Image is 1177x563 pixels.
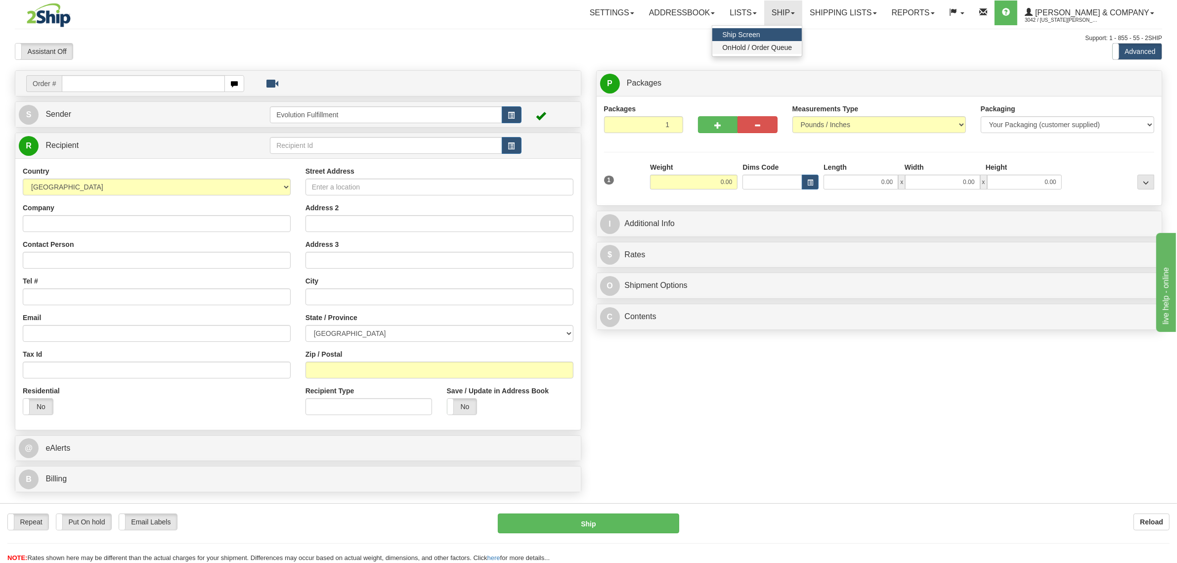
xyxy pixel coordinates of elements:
span: Billing [45,474,67,483]
a: @ eAlerts [19,438,577,459]
label: Tel # [23,276,38,286]
span: NOTE: [7,554,27,562]
div: Support: 1 - 855 - 55 - 2SHIP [15,34,1162,43]
iframe: chat widget [1154,231,1176,332]
span: R [19,136,39,156]
label: Email [23,313,41,323]
input: Recipient Id [270,137,502,154]
label: Tax Id [23,349,42,359]
label: Recipient Type [305,386,354,396]
a: P Packages [600,73,1159,94]
a: OnHold / Order Queue [712,41,802,54]
a: Settings [582,0,642,25]
span: [PERSON_NAME] & Company [1033,8,1149,17]
label: Residential [23,386,60,396]
label: Address 3 [305,239,339,249]
a: Ship Screen [712,28,802,41]
span: O [600,276,620,296]
span: Sender [45,110,71,118]
label: No [447,399,477,415]
label: Packages [604,104,636,114]
a: OShipment Options [600,276,1159,296]
img: logo3042.jpg [15,2,83,28]
label: Height [986,162,1007,172]
span: Recipient [45,141,79,149]
label: Email Labels [119,514,177,530]
span: Ship Screen [722,31,760,39]
a: CContents [600,307,1159,327]
label: Company [23,203,54,213]
label: No [23,399,53,415]
label: Length [824,162,847,172]
a: Ship [764,0,802,25]
div: live help - online [7,6,91,18]
a: R Recipient [19,136,242,156]
label: Address 2 [305,203,339,213]
span: I [600,214,620,234]
span: C [600,307,620,327]
span: S [19,105,39,125]
a: B Billing [19,469,577,489]
label: Put On hold [56,514,111,530]
a: here [487,554,500,562]
span: 1 [604,176,614,185]
span: B [19,469,39,489]
a: Addressbook [642,0,723,25]
span: OnHold / Order Queue [722,44,792,51]
label: Repeat [8,514,48,530]
b: Reload [1140,518,1163,526]
label: Country [23,166,49,176]
a: Reports [884,0,942,25]
span: P [600,74,620,94]
label: Advanced [1113,44,1162,59]
label: State / Province [305,313,357,323]
span: Packages [627,79,661,87]
span: eAlerts [45,444,70,452]
label: Zip / Postal [305,349,343,359]
a: [PERSON_NAME] & Company 3042 / [US_STATE][PERSON_NAME] [1017,0,1162,25]
input: Enter a location [305,179,573,195]
a: $Rates [600,245,1159,265]
label: Contact Person [23,239,74,249]
a: Shipping lists [802,0,884,25]
span: @ [19,438,39,458]
span: x [898,175,905,189]
label: Weight [650,162,673,172]
input: Sender Id [270,106,502,123]
label: Save / Update in Address Book [447,386,549,396]
label: Assistant Off [15,44,73,59]
label: Measurements Type [792,104,859,114]
span: $ [600,245,620,265]
span: x [980,175,987,189]
a: IAdditional Info [600,214,1159,234]
span: 3042 / [US_STATE][PERSON_NAME] [1025,15,1099,25]
button: Ship [498,514,679,533]
span: Order # [26,75,62,92]
label: City [305,276,318,286]
div: ... [1137,175,1154,189]
label: Packaging [981,104,1015,114]
a: Lists [722,0,764,25]
button: Reload [1133,514,1170,530]
a: S Sender [19,104,270,125]
label: Width [905,162,924,172]
label: Dims Code [742,162,779,172]
label: Street Address [305,166,354,176]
